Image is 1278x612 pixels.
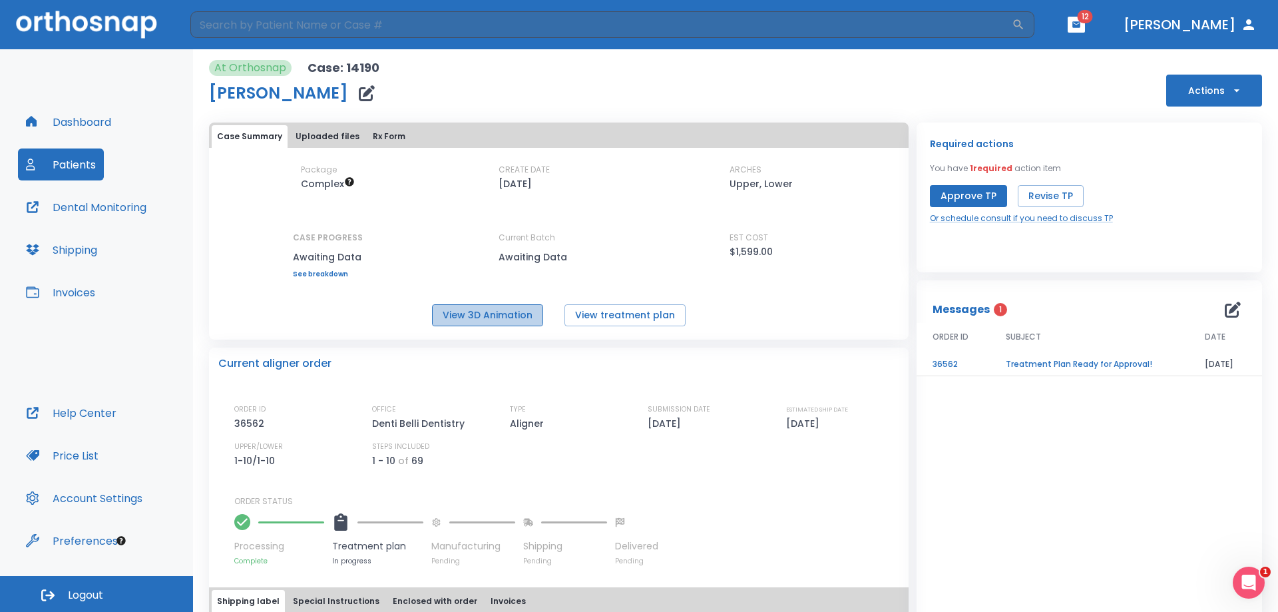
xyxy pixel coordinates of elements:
[214,60,286,76] p: At Orthosnap
[18,525,126,557] button: Preferences
[332,556,423,566] p: In progress
[930,162,1061,174] p: You have action item
[18,106,119,138] button: Dashboard
[431,556,515,566] p: Pending
[18,234,105,266] button: Shipping
[1260,567,1271,577] span: 1
[398,453,409,469] p: of
[293,232,363,244] p: CASE PROGRESS
[917,353,990,376] td: 36562
[499,164,550,176] p: CREATE DATE
[190,11,1012,38] input: Search by Patient Name or Case #
[1166,75,1262,107] button: Actions
[290,125,365,148] button: Uploaded files
[523,556,607,566] p: Pending
[234,441,283,453] p: UPPER/LOWER
[564,304,686,326] button: View treatment plan
[1189,353,1262,376] td: [DATE]
[115,535,127,547] div: Tooltip anchor
[234,495,899,507] p: ORDER STATUS
[372,453,395,469] p: 1 - 10
[1118,13,1262,37] button: [PERSON_NAME]
[933,331,968,343] span: ORDER ID
[970,162,1012,174] span: 1 required
[16,11,157,38] img: Orthosnap
[730,232,768,244] p: EST COST
[209,85,348,101] h1: [PERSON_NAME]
[301,164,337,176] p: Package
[730,176,793,192] p: Upper, Lower
[372,404,396,416] p: OFFICE
[615,556,658,566] p: Pending
[212,125,906,148] div: tabs
[499,176,532,192] p: [DATE]
[499,232,618,244] p: Current Batch
[730,244,773,260] p: $1,599.00
[1205,331,1225,343] span: DATE
[930,185,1007,207] button: Approve TP
[218,356,331,372] p: Current aligner order
[499,249,618,265] p: Awaiting Data
[18,397,124,429] button: Help Center
[234,539,324,553] p: Processing
[308,60,379,76] p: Case: 14190
[510,404,526,416] p: TYPE
[1233,567,1265,599] iframe: Intercom live chat
[18,482,150,514] button: Account Settings
[615,539,658,553] p: Delivered
[786,416,824,432] p: [DATE]
[234,404,266,416] p: ORDER ID
[933,302,990,318] p: Messages
[510,416,548,432] p: Aligner
[234,556,324,566] p: Complete
[372,416,469,432] p: Denti Belli Dentistry
[18,191,154,223] button: Dental Monitoring
[730,164,761,176] p: ARCHES
[431,539,515,553] p: Manufacturing
[293,249,363,265] p: Awaiting Data
[234,416,269,432] p: 36562
[18,440,106,471] button: Price List
[332,539,423,553] p: Treatment plan
[293,270,363,278] a: See breakdown
[1018,185,1084,207] button: Revise TP
[786,404,848,416] p: ESTIMATED SHIP DATE
[523,539,607,553] p: Shipping
[212,125,288,148] button: Case Summary
[930,136,1014,152] p: Required actions
[994,303,1007,316] span: 1
[990,353,1189,376] td: Treatment Plan Ready for Approval!
[301,177,355,190] span: Up to 50 Steps (100 aligners)
[411,453,423,469] p: 69
[1078,10,1093,23] span: 12
[648,404,710,416] p: SUBMISSION DATE
[367,125,411,148] button: Rx Form
[68,588,103,603] span: Logout
[648,416,686,432] p: [DATE]
[234,453,280,469] p: 1-10/1-10
[1006,331,1041,343] span: SUBJECT
[372,441,429,453] p: STEPS INCLUDED
[432,304,543,326] button: View 3D Animation
[18,276,103,308] button: Invoices
[930,212,1113,224] a: Or schedule consult if you need to discuss TP
[18,149,104,180] button: Patients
